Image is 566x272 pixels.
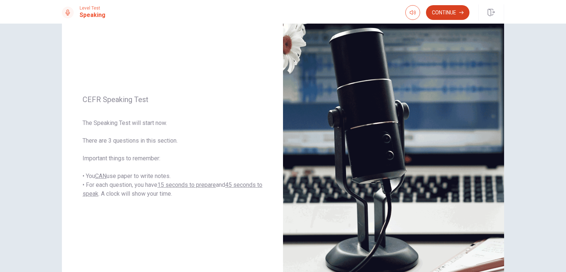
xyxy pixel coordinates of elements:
[80,6,105,11] span: Level Test
[83,95,262,104] span: CEFR Speaking Test
[426,5,469,20] button: Continue
[95,172,106,179] u: CAN
[157,181,216,188] u: 15 seconds to prepare
[80,11,105,20] h1: Speaking
[83,119,262,198] span: The Speaking Test will start now. There are 3 questions in this section. Important things to reme...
